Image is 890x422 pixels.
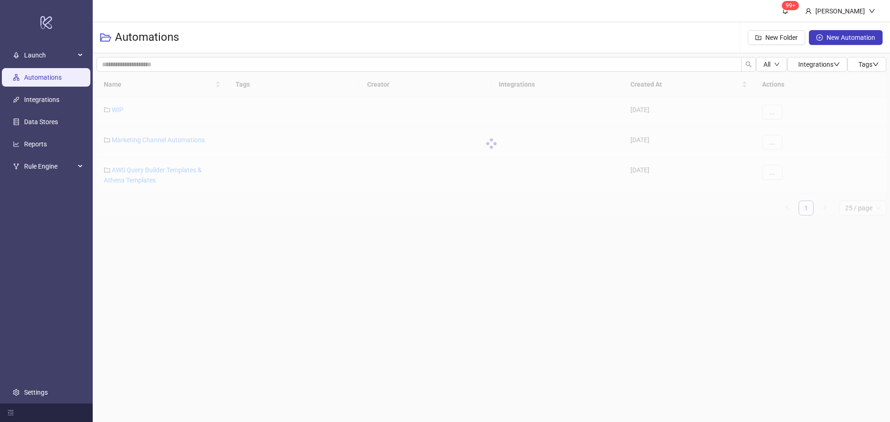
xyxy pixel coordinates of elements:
[765,34,798,41] span: New Folder
[787,57,847,72] button: Integrationsdown
[24,118,58,126] a: Data Stores
[798,61,840,68] span: Integrations
[745,61,752,68] span: search
[7,409,14,416] span: menu-fold
[756,57,787,72] button: Alldown
[748,30,805,45] button: New Folder
[755,34,762,41] span: folder-add
[872,61,879,68] span: down
[812,6,869,16] div: [PERSON_NAME]
[858,61,879,68] span: Tags
[809,30,883,45] button: New Automation
[24,74,62,81] a: Automations
[24,140,47,148] a: Reports
[13,163,19,170] span: fork
[115,30,179,45] h3: Automations
[24,46,75,64] span: Launch
[847,57,886,72] button: Tagsdown
[13,52,19,58] span: rocket
[24,157,75,176] span: Rule Engine
[100,32,111,43] span: folder-open
[24,96,59,103] a: Integrations
[782,1,799,10] sup: 686
[774,62,780,67] span: down
[24,389,48,396] a: Settings
[869,8,875,14] span: down
[805,8,812,14] span: user
[763,61,770,68] span: All
[782,7,788,14] span: bell
[833,61,840,68] span: down
[826,34,875,41] span: New Automation
[816,34,823,41] span: plus-circle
